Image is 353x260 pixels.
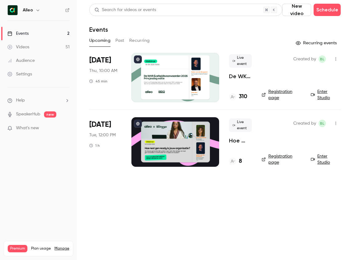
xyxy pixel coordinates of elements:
[8,245,27,252] span: Premium
[8,5,18,15] img: Alleo
[229,73,252,80] a: De WKR & arbeidsvoorwaarden 2026 - [DATE] editie
[44,111,56,118] span: new
[89,79,107,84] div: 45 min
[229,93,247,101] a: 310
[89,143,100,148] div: 1 h
[94,7,156,13] div: Search for videos or events
[229,137,252,144] a: Hoe next gen ready is jouw organisatie? Alleo x The Recharge Club
[320,120,324,127] span: BL
[319,55,326,63] span: Bernice Lohr
[229,54,252,68] span: Live event
[89,53,122,102] div: Sep 18 Thu, 10:00 AM (Europe/Amsterdam)
[16,125,39,131] span: What's new
[89,117,122,166] div: Oct 14 Tue, 12:00 PM (Europe/Amsterdam)
[229,118,252,132] span: Live event
[229,157,242,166] a: 8
[89,55,111,65] span: [DATE]
[62,126,70,131] iframe: Noticeable Trigger
[7,30,29,37] div: Events
[115,36,124,46] button: Past
[89,120,111,130] span: [DATE]
[282,4,311,16] button: New video
[7,58,35,64] div: Audience
[319,120,326,127] span: Bernice Lohr
[239,157,242,166] h4: 8
[23,7,33,13] h6: Alleo
[54,246,69,251] a: Manage
[16,111,40,118] a: SpeakerHub
[31,246,51,251] span: Plan usage
[293,120,316,127] span: Created by
[89,36,110,46] button: Upcoming
[293,38,341,48] button: Recurring events
[129,36,150,46] button: Recurring
[311,153,341,166] a: Enter Studio
[16,97,25,104] span: Help
[262,153,303,166] a: Registration page
[293,55,316,63] span: Created by
[7,44,29,50] div: Videos
[311,89,341,101] a: Enter Studio
[239,93,247,101] h4: 310
[7,71,32,77] div: Settings
[89,26,108,33] h1: Events
[262,89,303,101] a: Registration page
[7,97,70,104] li: help-dropdown-opener
[320,55,324,63] span: BL
[89,68,117,74] span: Thu, 10:00 AM
[89,132,116,138] span: Tue, 12:00 PM
[314,4,341,16] button: Schedule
